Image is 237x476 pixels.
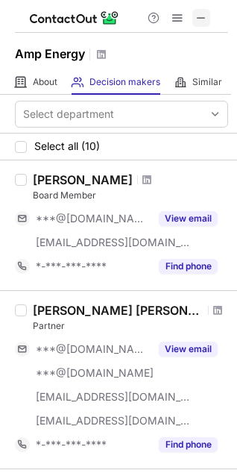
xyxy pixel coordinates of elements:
span: [EMAIL_ADDRESS][DOMAIN_NAME] [36,236,191,249]
button: Reveal Button [159,437,218,452]
span: Decision makers [89,76,160,88]
h1: Amp Energy [15,45,85,63]
div: Partner [33,319,228,333]
button: Reveal Button [159,211,218,226]
div: [PERSON_NAME] [PERSON_NAME] [33,303,203,318]
span: ***@[DOMAIN_NAME] [36,342,150,356]
div: Board Member [33,189,228,202]
span: [EMAIL_ADDRESS][DOMAIN_NAME] [36,390,191,404]
button: Reveal Button [159,342,218,357]
span: ***@[DOMAIN_NAME] [36,366,154,380]
span: Similar [192,76,222,88]
div: [PERSON_NAME] [33,172,133,187]
span: [EMAIL_ADDRESS][DOMAIN_NAME] [36,414,191,428]
span: About [33,76,57,88]
button: Reveal Button [159,259,218,274]
img: ContactOut v5.3.10 [30,9,119,27]
span: Select all (10) [34,140,100,152]
span: ***@[DOMAIN_NAME] [36,212,150,225]
div: Select department [23,107,114,122]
